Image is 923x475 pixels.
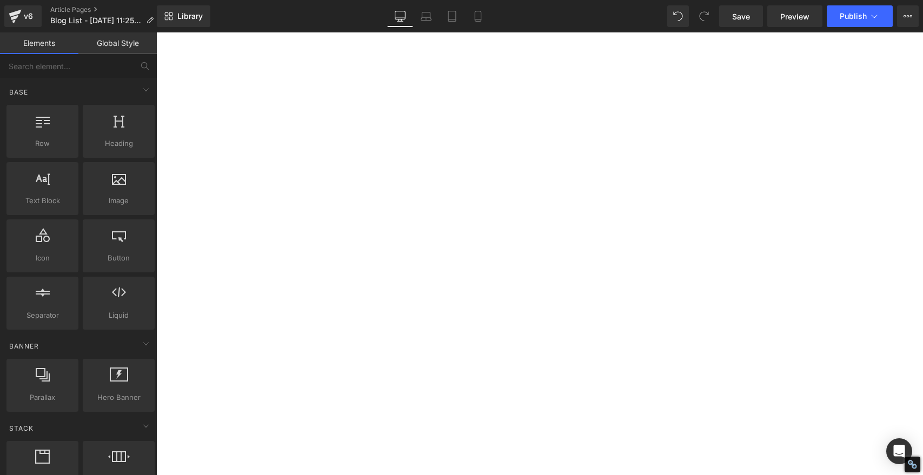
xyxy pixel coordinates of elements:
span: Library [177,11,203,21]
span: Text Block [10,195,75,206]
a: Laptop [413,5,439,27]
div: v6 [22,9,35,23]
a: New Library [157,5,210,27]
a: Article Pages [50,5,162,14]
span: Separator [10,310,75,321]
a: Mobile [465,5,491,27]
div: Open Intercom Messenger [886,438,912,464]
span: Liquid [86,310,151,321]
span: Image [86,195,151,206]
span: Banner [8,341,40,351]
a: Preview [767,5,822,27]
button: More [897,5,919,27]
span: Stack [8,423,35,433]
a: Global Style [78,32,157,54]
span: Save [732,11,750,22]
span: Row [10,138,75,149]
span: Publish [840,12,867,21]
span: Icon [10,252,75,264]
div: Restore Info Box &#10;&#10;NoFollow Info:&#10; META-Robots NoFollow: &#09;true&#10; META-Robots N... [907,459,918,470]
button: Publish [827,5,893,27]
span: Base [8,87,29,97]
span: Parallax [10,392,75,403]
a: Tablet [439,5,465,27]
span: Hero Banner [86,392,151,403]
span: Blog List - [DATE] 11:25:44 [50,16,142,25]
span: Heading [86,138,151,149]
span: Preview [780,11,809,22]
a: Desktop [387,5,413,27]
button: Redo [693,5,715,27]
button: Undo [667,5,689,27]
span: Button [86,252,151,264]
a: v6 [4,5,42,27]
